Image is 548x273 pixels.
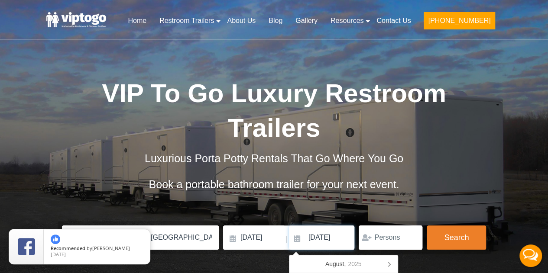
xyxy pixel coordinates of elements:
div: August, [322,257,365,271]
a: Resources [324,11,370,30]
a: Gallery [289,11,324,30]
img: Review Rating [18,238,35,255]
a: [PHONE_NUMBER] [417,11,501,35]
span: | [286,225,288,253]
span: [DATE] [51,251,66,257]
span: [PERSON_NAME] [92,245,130,251]
i: 2025 [348,259,361,269]
a: Restroom Trailers [153,11,220,30]
span: Book a portable bathroom trailer for your next event. [149,178,399,190]
button: Search [427,225,486,250]
span: Recommended [51,245,85,251]
span: Luxurious Porta Potty Rentals That Go Where You Go [145,152,403,164]
button: [PHONE_NUMBER] [424,12,495,29]
a: Home [121,11,153,30]
span: VIP To Go Luxury Restroom Trailers [102,79,446,142]
input: Where do you need your restroom? [62,225,219,250]
button: Live Chat [513,238,548,273]
a: Contact Us [370,11,417,30]
a: Blog [262,11,289,30]
img: thumbs up icon [51,234,60,244]
span: by [51,246,143,252]
input: Pickup [289,225,355,250]
input: Delivery [223,225,285,250]
a: About Us [220,11,262,30]
input: Persons [359,225,422,250]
